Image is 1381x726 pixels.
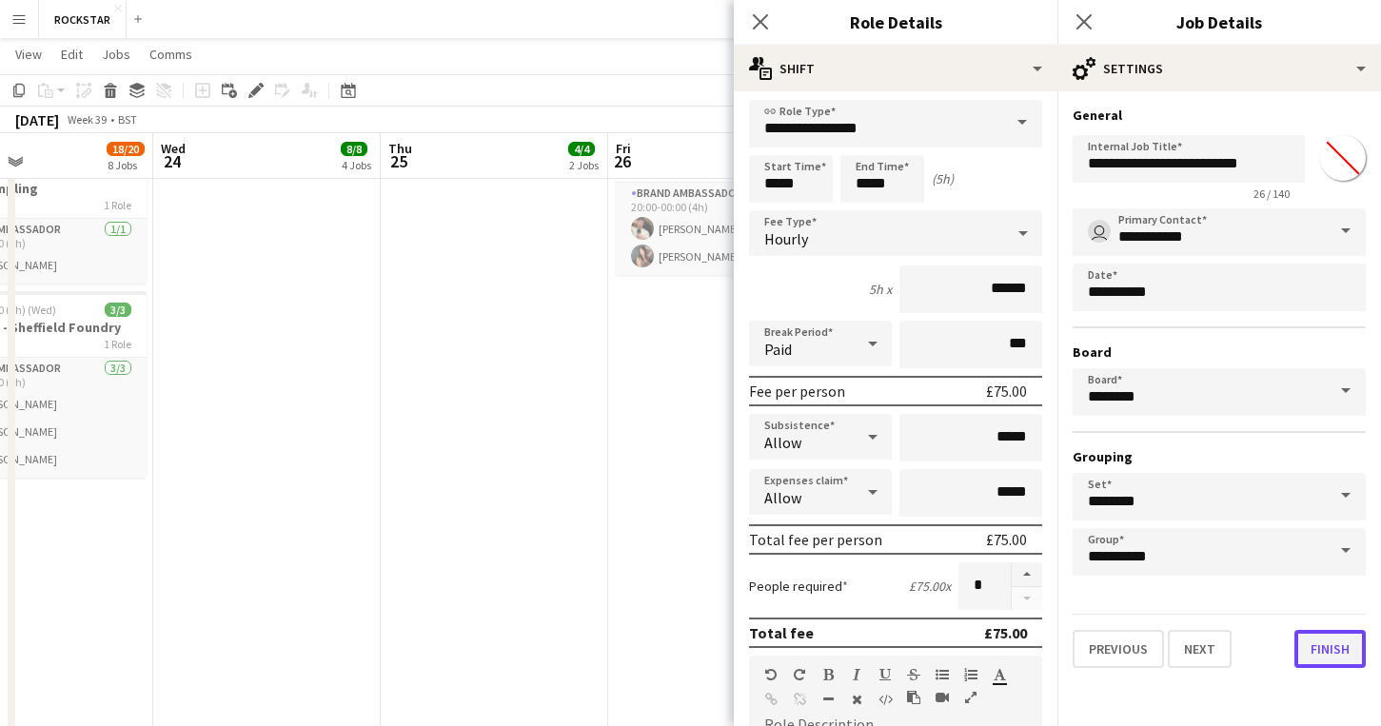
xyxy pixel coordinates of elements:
[8,42,49,67] a: View
[1012,562,1042,587] button: Increase
[907,690,920,705] button: Paste as plain text
[749,382,845,401] div: Fee per person
[764,667,778,682] button: Undo
[986,530,1027,549] div: £75.00
[986,382,1027,401] div: £75.00
[936,690,949,705] button: Insert video
[850,667,863,682] button: Italic
[1073,448,1366,465] h3: Grouping
[161,140,186,157] span: Wed
[142,42,200,67] a: Comms
[869,281,892,298] div: 5h x
[105,303,131,317] span: 3/3
[102,46,130,63] span: Jobs
[63,112,110,127] span: Week 39
[734,46,1057,91] div: Shift
[964,690,977,705] button: Fullscreen
[118,112,137,127] div: BST
[15,46,42,63] span: View
[616,99,829,275] app-job-card: 20:00-00:00 (4h) (Sat)2/2Rock Up - [GEOGRAPHIC_DATA] WHP1 RoleBrand Ambassador2/220:00-00:00 (4h)...
[821,667,835,682] button: Bold
[1238,186,1305,201] span: 26 / 140
[1294,630,1366,668] button: Finish
[932,170,954,187] div: (5h)
[1057,46,1381,91] div: Settings
[108,158,144,172] div: 8 Jobs
[342,158,371,172] div: 4 Jobs
[964,667,977,682] button: Ordered List
[936,667,949,682] button: Unordered List
[764,340,792,359] span: Paid
[878,692,892,707] button: HTML Code
[1168,630,1232,668] button: Next
[104,198,131,212] span: 1 Role
[907,667,920,682] button: Strikethrough
[53,42,90,67] a: Edit
[821,692,835,707] button: Horizontal Line
[734,10,1057,34] h3: Role Details
[909,578,951,595] div: £75.00 x
[764,433,801,452] span: Allow
[107,142,145,156] span: 18/20
[385,150,412,172] span: 25
[749,623,814,642] div: Total fee
[613,150,631,172] span: 26
[149,46,192,63] span: Comms
[15,110,59,129] div: [DATE]
[94,42,138,67] a: Jobs
[568,142,595,156] span: 4/4
[764,229,808,248] span: Hourly
[1057,10,1381,34] h3: Job Details
[984,623,1027,642] div: £75.00
[569,158,599,172] div: 2 Jobs
[388,140,412,157] span: Thu
[341,142,367,156] span: 8/8
[616,183,829,275] app-card-role: Brand Ambassador2/220:00-00:00 (4h)[PERSON_NAME][PERSON_NAME]
[616,140,631,157] span: Fri
[1073,630,1164,668] button: Previous
[158,150,186,172] span: 24
[39,1,127,38] button: ROCKSTAR
[61,46,83,63] span: Edit
[993,667,1006,682] button: Text Color
[878,667,892,682] button: Underline
[793,667,806,682] button: Redo
[749,578,848,595] label: People required
[764,488,801,507] span: Allow
[749,530,882,549] div: Total fee per person
[850,692,863,707] button: Clear Formatting
[1073,343,1366,361] h3: Board
[1073,107,1366,124] h3: General
[104,337,131,351] span: 1 Role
